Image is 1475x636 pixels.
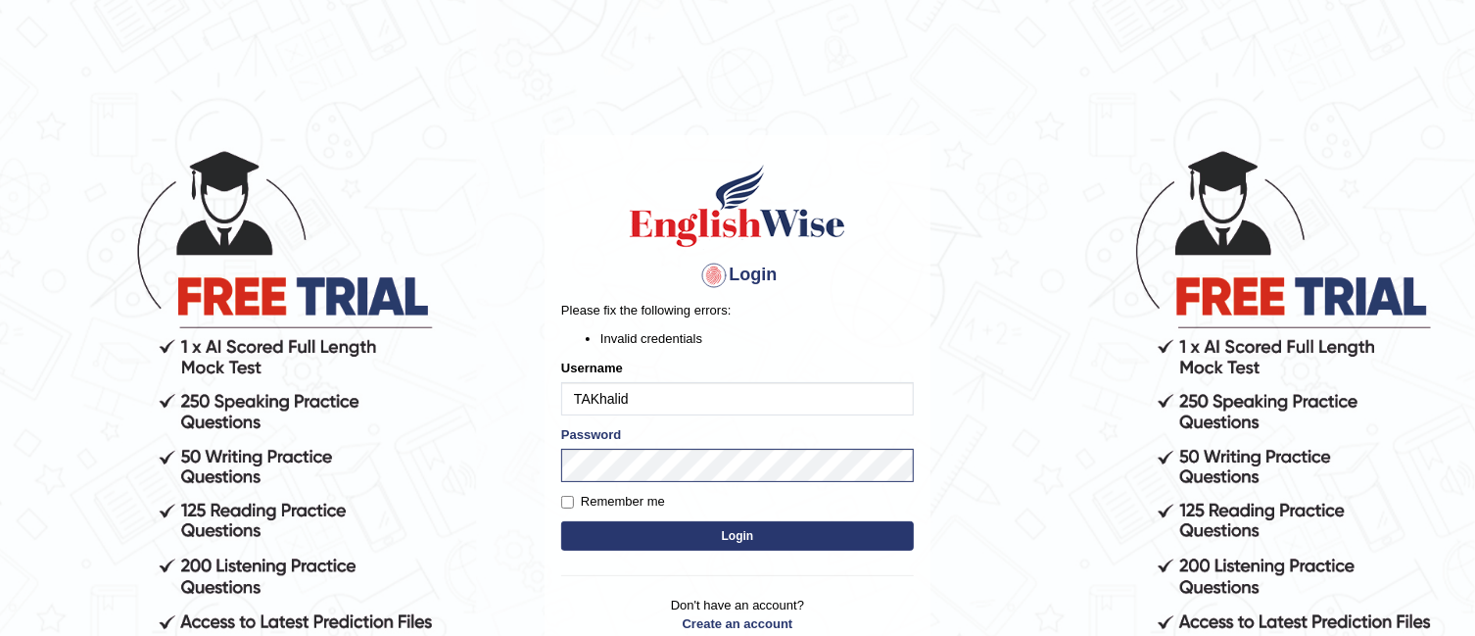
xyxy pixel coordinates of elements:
input: Remember me [561,496,574,509]
label: Username [561,359,623,377]
p: Please fix the following errors: [561,301,914,319]
img: Logo of English Wise sign in for intelligent practice with AI [626,162,849,250]
h4: Login [561,260,914,291]
a: Create an account [561,614,914,633]
label: Password [561,425,621,444]
li: Invalid credentials [600,329,914,348]
label: Remember me [561,492,665,512]
button: Login [561,521,914,551]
